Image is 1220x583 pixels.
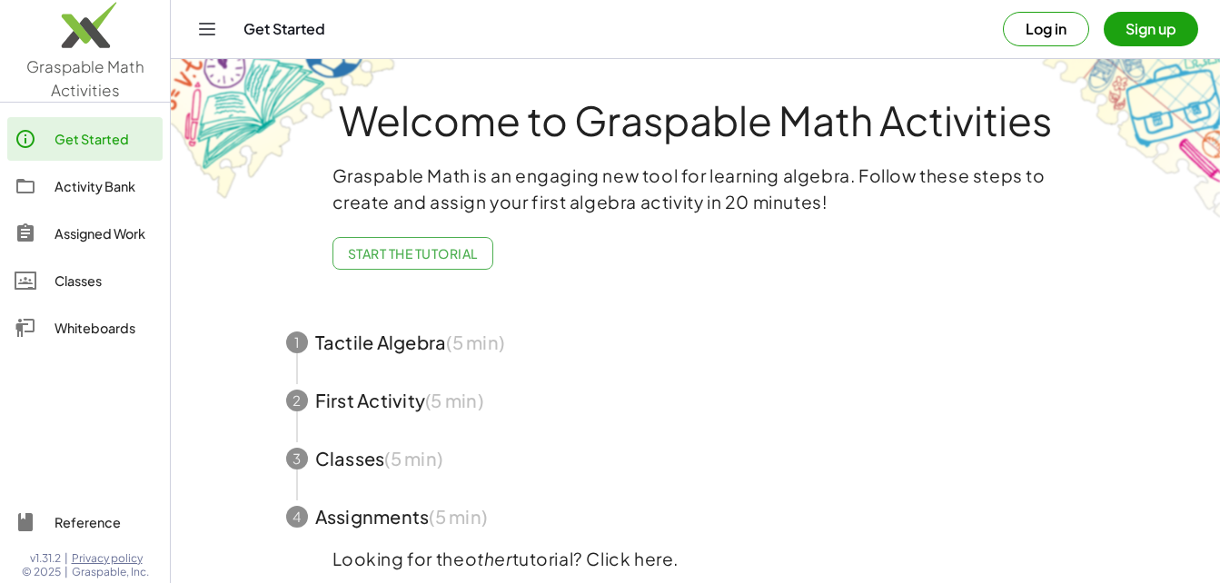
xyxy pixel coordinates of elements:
[7,500,163,544] a: Reference
[72,551,149,566] a: Privacy policy
[348,245,478,262] span: Start the Tutorial
[286,506,308,528] div: 4
[55,511,155,533] div: Reference
[332,546,1059,572] p: Looking for the tutorial? Click here.
[1003,12,1089,46] button: Log in
[332,237,493,270] button: Start the Tutorial
[332,163,1059,215] p: Graspable Math is an engaging new tool for learning algebra. Follow these steps to create and ass...
[465,548,512,569] em: other
[64,551,68,566] span: |
[7,164,163,208] a: Activity Bank
[264,313,1127,371] button: 1Tactile Algebra(5 min)
[171,57,398,202] img: get-started-bg-ul-Ceg4j33I.png
[7,259,163,302] a: Classes
[7,212,163,255] a: Assigned Work
[64,565,68,579] span: |
[1104,12,1198,46] button: Sign up
[30,551,61,566] span: v1.31.2
[286,390,308,411] div: 2
[193,15,222,44] button: Toggle navigation
[264,371,1127,430] button: 2First Activity(5 min)
[7,306,163,350] a: Whiteboards
[264,430,1127,488] button: 3Classes(5 min)
[7,117,163,161] a: Get Started
[286,448,308,469] div: 3
[55,222,155,244] div: Assigned Work
[55,270,155,291] div: Classes
[286,331,308,353] div: 1
[55,317,155,339] div: Whiteboards
[55,128,155,150] div: Get Started
[264,488,1127,546] button: 4Assignments(5 min)
[253,99,1139,141] h1: Welcome to Graspable Math Activities
[26,56,144,100] span: Graspable Math Activities
[72,565,149,579] span: Graspable, Inc.
[55,175,155,197] div: Activity Bank
[22,565,61,579] span: © 2025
